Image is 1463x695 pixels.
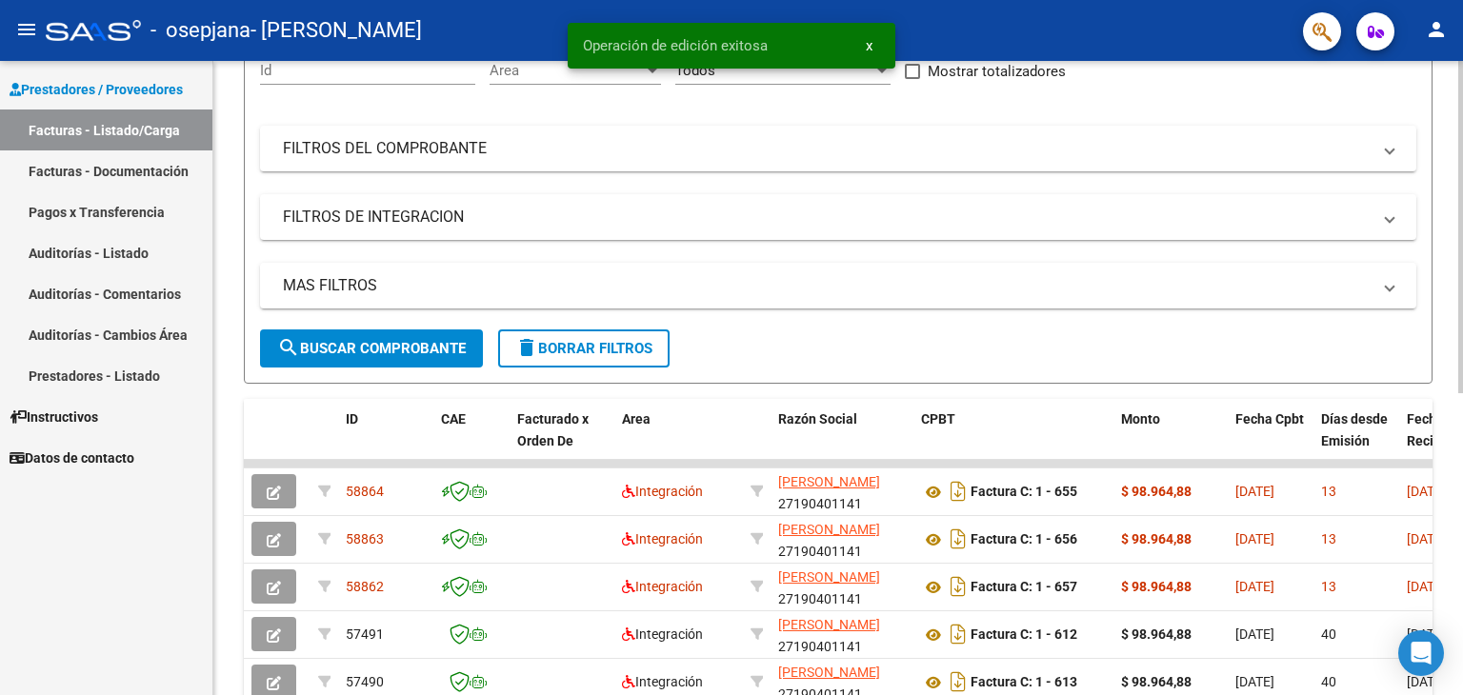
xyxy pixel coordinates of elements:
[251,10,422,51] span: - [PERSON_NAME]
[10,447,134,468] span: Datos de contacto
[1121,531,1192,546] strong: $ 98.964,88
[622,531,703,546] span: Integración
[1321,626,1336,642] span: 40
[346,674,384,689] span: 57490
[778,617,880,632] span: [PERSON_NAME]
[778,519,906,559] div: 27190401141
[1235,579,1274,594] span: [DATE]
[515,336,538,359] mat-icon: delete
[1425,18,1448,41] mat-icon: person
[1121,626,1192,642] strong: $ 98.964,88
[10,407,98,427] span: Instructivos
[622,626,703,642] span: Integración
[260,194,1416,240] mat-expansion-panel-header: FILTROS DE INTEGRACION
[283,275,1371,296] mat-panel-title: MAS FILTROS
[1407,484,1446,499] span: [DATE]
[1321,674,1336,689] span: 40
[946,571,971,602] i: Descargar documento
[622,674,703,689] span: Integración
[277,340,466,357] span: Buscar Comprobante
[1121,674,1192,689] strong: $ 98.964,88
[498,329,670,367] button: Borrar Filtros
[338,399,433,483] datatable-header-cell: ID
[1235,674,1274,689] span: [DATE]
[1121,579,1192,594] strong: $ 98.964,88
[490,62,644,79] span: Area
[283,138,1371,159] mat-panel-title: FILTROS DEL COMPROBANTE
[1121,411,1160,427] span: Monto
[1407,626,1446,642] span: [DATE]
[622,411,651,427] span: Area
[913,399,1113,483] datatable-header-cell: CPBT
[346,411,358,427] span: ID
[346,579,384,594] span: 58862
[778,474,880,489] span: [PERSON_NAME]
[778,411,857,427] span: Razón Social
[946,619,971,649] i: Descargar documento
[778,522,880,537] span: [PERSON_NAME]
[283,207,1371,228] mat-panel-title: FILTROS DE INTEGRACION
[614,399,743,483] datatable-header-cell: Area
[346,531,384,546] span: 58863
[1321,484,1336,499] span: 13
[622,579,703,594] span: Integración
[346,626,384,642] span: 57491
[515,340,652,357] span: Borrar Filtros
[946,476,971,506] i: Descargar documento
[778,471,906,511] div: 27190401141
[1407,674,1446,689] span: [DATE]
[622,484,703,499] span: Integración
[1407,531,1446,546] span: [DATE]
[1321,411,1388,448] span: Días desde Emisión
[971,627,1077,643] strong: Factura C: 1 - 612
[928,60,1066,83] span: Mostrar totalizadores
[1235,626,1274,642] span: [DATE]
[1121,484,1192,499] strong: $ 98.964,88
[866,37,872,54] span: x
[778,566,906,606] div: 27190401141
[971,675,1077,690] strong: Factura C: 1 - 613
[1407,579,1446,594] span: [DATE]
[771,399,913,483] datatable-header-cell: Razón Social
[15,18,38,41] mat-icon: menu
[921,411,955,427] span: CPBT
[441,411,466,427] span: CAE
[946,524,971,554] i: Descargar documento
[778,569,880,585] span: [PERSON_NAME]
[778,614,906,654] div: 27190401141
[778,665,880,680] span: [PERSON_NAME]
[1228,399,1313,483] datatable-header-cell: Fecha Cpbt
[433,399,510,483] datatable-header-cell: CAE
[1235,484,1274,499] span: [DATE]
[260,126,1416,171] mat-expansion-panel-header: FILTROS DEL COMPROBANTE
[277,336,300,359] mat-icon: search
[1235,531,1274,546] span: [DATE]
[971,485,1077,500] strong: Factura C: 1 - 655
[10,79,183,100] span: Prestadores / Proveedores
[971,532,1077,547] strong: Factura C: 1 - 656
[1235,411,1304,427] span: Fecha Cpbt
[346,484,384,499] span: 58864
[1321,579,1336,594] span: 13
[1398,630,1444,676] div: Open Intercom Messenger
[971,580,1077,595] strong: Factura C: 1 - 657
[1321,531,1336,546] span: 13
[517,411,589,448] span: Facturado x Orden De
[583,36,768,55] span: Operación de edición exitosa
[260,329,483,367] button: Buscar Comprobante
[1313,399,1399,483] datatable-header-cell: Días desde Emisión
[260,263,1416,308] mat-expansion-panel-header: MAS FILTROS
[150,10,251,51] span: - osepjana
[1407,411,1460,448] span: Fecha Recibido
[1113,399,1228,483] datatable-header-cell: Monto
[851,29,888,63] button: x
[510,399,614,483] datatable-header-cell: Facturado x Orden De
